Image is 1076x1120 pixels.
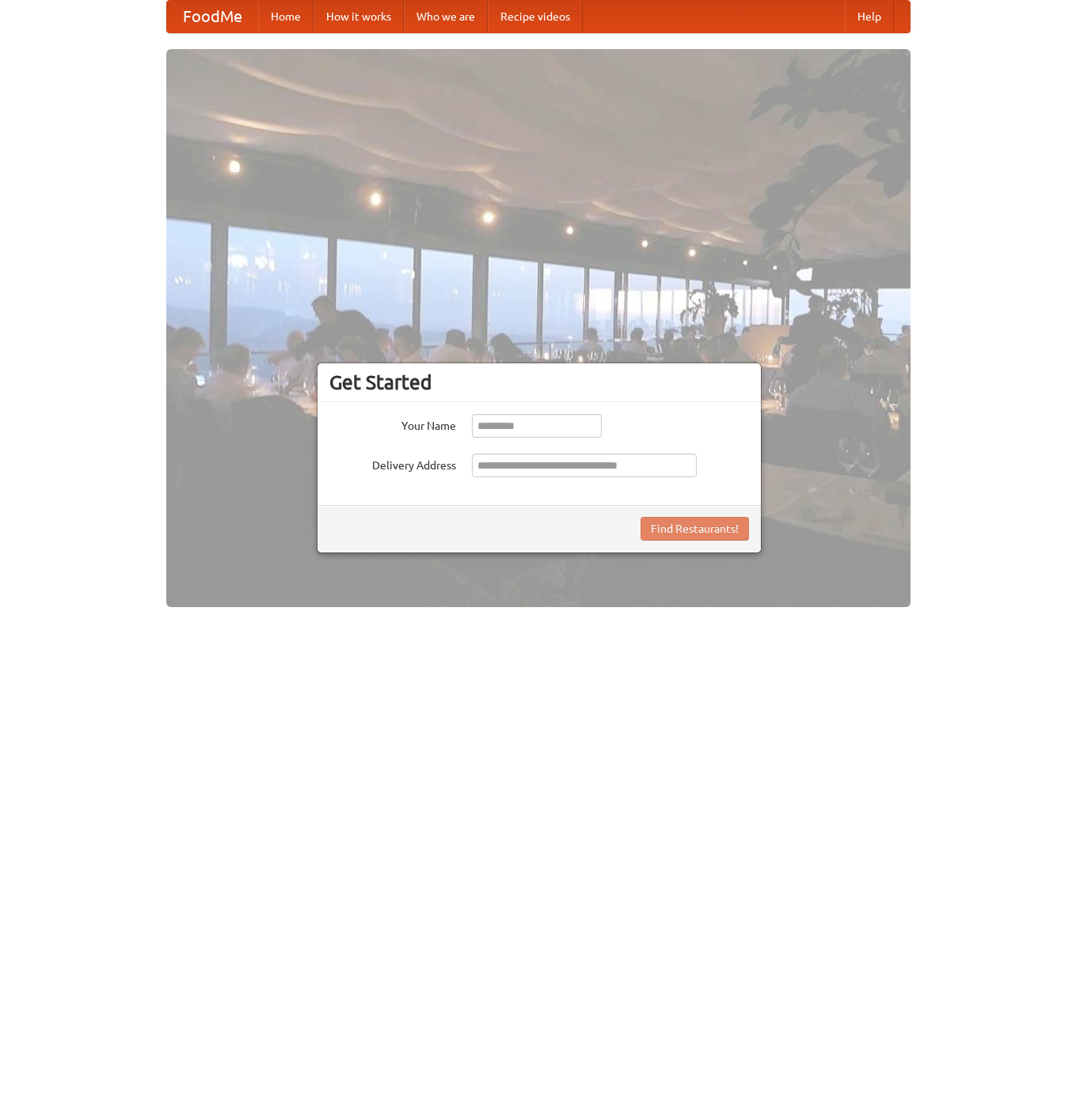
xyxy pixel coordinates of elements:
[329,454,456,473] label: Delivery Address
[329,370,749,394] h3: Get Started
[641,517,749,541] button: Find Restaurants!
[258,1,314,32] a: Home
[845,1,894,32] a: Help
[329,414,456,434] label: Your Name
[404,1,488,32] a: Who we are
[314,1,404,32] a: How it works
[167,1,258,32] a: FoodMe
[488,1,583,32] a: Recipe videos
